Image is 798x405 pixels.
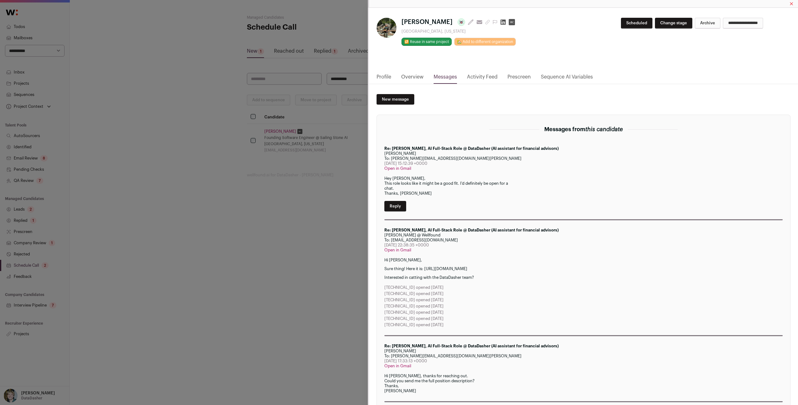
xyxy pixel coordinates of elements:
[384,310,783,315] div: [TECHNICAL_ID] opened [DATE]
[377,18,397,38] img: acb7145cee723cd80c46c0637e8cc536eb1ba2c0e7ae56896b618d02ead410b5.jpg
[384,298,783,303] div: [TECHNICAL_ID] opened [DATE]
[384,359,783,364] div: [DATE] 17:33:13 +0000
[541,73,593,84] a: Sequence AI Variables
[384,176,783,196] p: Hey [PERSON_NAME], This role looks like it might be a good fit. I'd definitely be open for a chat...
[384,275,783,280] p: Interested in catting with the DataDasher team?
[384,322,783,327] div: [TECHNICAL_ID] opened [DATE]
[384,374,783,393] p: Hi [PERSON_NAME], thanks for reaching out. Could you send me the full position description? Thank...
[401,29,517,34] div: [GEOGRAPHIC_DATA], [US_STATE]
[384,316,783,321] div: [TECHNICAL_ID] opened [DATE]
[384,285,783,290] div: [TECHNICAL_ID] opened [DATE]
[695,18,720,29] button: Archive
[401,38,452,46] button: 🔂 Reuse in same project
[384,266,783,271] p: Sure thing! Here it is: [URL][DOMAIN_NAME]
[454,38,516,46] a: 🏡 Add to different organization
[384,161,783,166] div: [DATE] 15:12:39 +0000
[377,94,414,105] a: New message
[384,243,783,248] div: [DATE] 22:38:35 +0000
[434,73,457,84] a: Messages
[384,248,411,252] a: Open in Gmail
[384,151,783,156] div: [PERSON_NAME]
[401,73,424,84] a: Overview
[401,18,453,26] span: [PERSON_NAME]
[384,238,783,243] div: To: [EMAIL_ADDRESS][DOMAIN_NAME]
[585,126,623,132] span: this candidate
[384,364,411,368] a: Open in Gmail
[507,73,531,84] a: Prescreen
[467,73,498,84] a: Activity Feed
[377,73,391,84] a: Profile
[384,354,783,359] div: To: [PERSON_NAME][EMAIL_ADDRESS][DOMAIN_NAME][PERSON_NAME]
[384,349,783,354] div: [PERSON_NAME]
[384,233,783,238] div: [PERSON_NAME] @ Wellfound
[544,125,623,134] h2: Messages from
[384,228,783,233] div: Re: [PERSON_NAME], AI Full-Stack Role @ DataDasher (AI assistant for financial advisors)
[655,18,692,29] button: Change stage
[384,156,783,161] div: To: [PERSON_NAME][EMAIL_ADDRESS][DOMAIN_NAME][PERSON_NAME]
[384,258,783,263] p: Hi [PERSON_NAME],
[384,304,783,309] div: [TECHNICAL_ID] opened [DATE]
[384,291,783,296] div: [TECHNICAL_ID] opened [DATE]
[384,166,411,170] a: Open in Gmail
[384,146,783,151] div: Re: [PERSON_NAME], AI Full-Stack Role @ DataDasher (AI assistant for financial advisors)
[621,18,652,29] button: Scheduled
[384,344,783,349] div: Re: [PERSON_NAME], AI Full-Stack Role @ DataDasher (AI assistant for financial advisors)
[384,201,406,212] a: Reply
